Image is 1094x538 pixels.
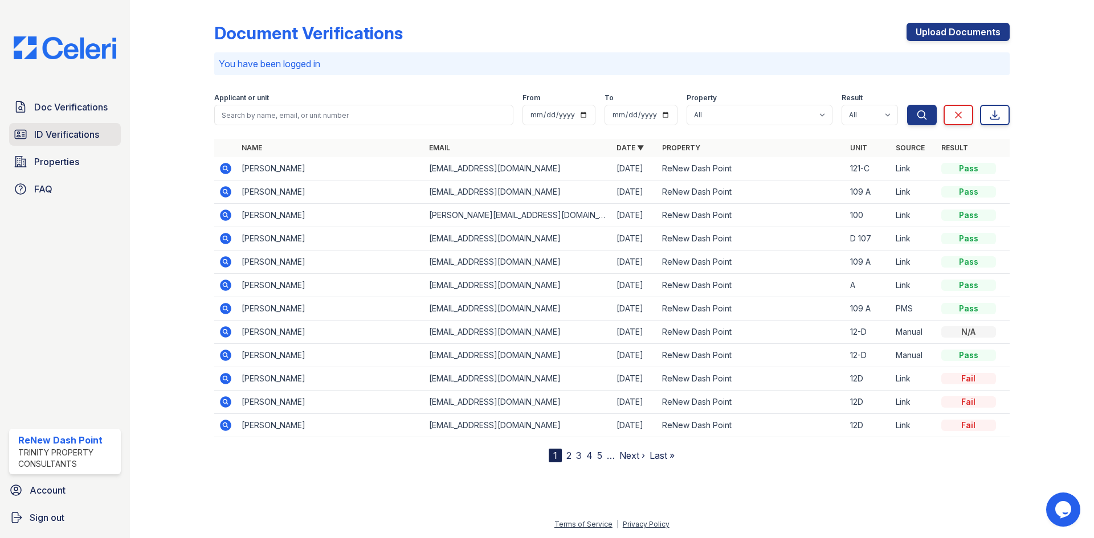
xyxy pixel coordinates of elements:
td: [EMAIL_ADDRESS][DOMAIN_NAME] [424,321,612,344]
a: Upload Documents [907,23,1010,41]
td: [PERSON_NAME] [237,180,424,204]
td: [EMAIL_ADDRESS][DOMAIN_NAME] [424,391,612,414]
a: ID Verifications [9,123,121,146]
td: [EMAIL_ADDRESS][DOMAIN_NAME] [424,414,612,437]
td: Link [891,391,937,414]
span: Account [30,483,66,497]
div: 1 [549,449,562,462]
td: ReNew Dash Point [658,250,845,274]
a: Name [242,143,262,152]
p: You have been logged in [219,57,1005,71]
td: D 107 [846,227,891,250]
div: Pass [941,186,996,198]
td: [PERSON_NAME] [237,367,424,391]
td: ReNew Dash Point [658,297,845,321]
span: Properties [34,155,79,169]
div: Pass [941,350,996,361]
td: [DATE] [612,391,658,414]
td: Link [891,157,937,180]
input: Search by name, email, or unit number [214,105,513,125]
td: [PERSON_NAME] [237,344,424,367]
a: Property [662,143,700,152]
td: Link [891,274,937,297]
td: ReNew Dash Point [658,367,845,391]
span: FAQ [34,182,52,196]
td: 12D [846,367,891,391]
td: Link [891,180,937,204]
td: ReNew Dash Point [658,321,845,344]
td: 100 [846,204,891,227]
td: A [846,274,891,297]
td: 12-D [846,321,891,344]
a: 5 [597,450,602,461]
td: ReNew Dash Point [658,274,845,297]
td: [PERSON_NAME] [237,227,424,250]
td: [DATE] [612,274,658,297]
td: [PERSON_NAME] [237,274,424,297]
td: ReNew Dash Point [658,391,845,414]
a: Result [941,143,968,152]
label: Result [842,93,863,102]
td: 12D [846,391,891,414]
td: 109 A [846,180,891,204]
label: To [605,93,614,102]
a: 4 [586,450,593,461]
a: Terms of Service [554,520,613,528]
span: Doc Verifications [34,100,108,114]
div: Pass [941,303,996,314]
div: Document Verifications [214,23,403,43]
td: [DATE] [612,344,658,367]
td: [DATE] [612,157,658,180]
span: … [607,449,615,462]
td: [DATE] [612,227,658,250]
label: Applicant or unit [214,93,269,102]
span: ID Verifications [34,128,99,141]
td: [DATE] [612,367,658,391]
td: ReNew Dash Point [658,344,845,367]
td: Link [891,227,937,250]
td: ReNew Dash Point [658,180,845,204]
a: Sign out [5,506,125,529]
td: [EMAIL_ADDRESS][DOMAIN_NAME] [424,274,612,297]
div: Fail [941,396,996,408]
a: Source [896,143,925,152]
td: Manual [891,344,937,367]
a: FAQ [9,178,121,200]
td: PMS [891,297,937,321]
td: [EMAIL_ADDRESS][DOMAIN_NAME] [424,157,612,180]
td: 109 A [846,297,891,321]
td: [EMAIL_ADDRESS][DOMAIN_NAME] [424,180,612,204]
iframe: chat widget [1046,492,1083,527]
td: ReNew Dash Point [658,157,845,180]
td: [DATE] [612,321,658,344]
a: Doc Verifications [9,96,121,118]
div: N/A [941,326,996,338]
a: Account [5,479,125,502]
div: Fail [941,373,996,384]
span: Sign out [30,511,64,524]
td: ReNew Dash Point [658,414,845,437]
a: Unit [850,143,867,152]
div: Pass [941,280,996,291]
div: ReNew Dash Point [18,433,116,447]
a: 2 [566,450,572,461]
td: ReNew Dash Point [658,227,845,250]
td: [DATE] [612,180,658,204]
td: [PERSON_NAME] [237,157,424,180]
div: | [617,520,619,528]
a: Date ▼ [617,143,644,152]
td: [DATE] [612,414,658,437]
div: Trinity Property Consultants [18,447,116,470]
a: Last » [650,450,675,461]
td: [PERSON_NAME] [237,321,424,344]
td: [PERSON_NAME] [237,297,424,321]
td: 121-C [846,157,891,180]
td: Link [891,204,937,227]
td: Link [891,250,937,274]
div: Pass [941,256,996,268]
div: Pass [941,163,996,174]
div: Pass [941,233,996,244]
td: [PERSON_NAME][EMAIL_ADDRESS][DOMAIN_NAME] [424,204,612,227]
td: Link [891,367,937,391]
